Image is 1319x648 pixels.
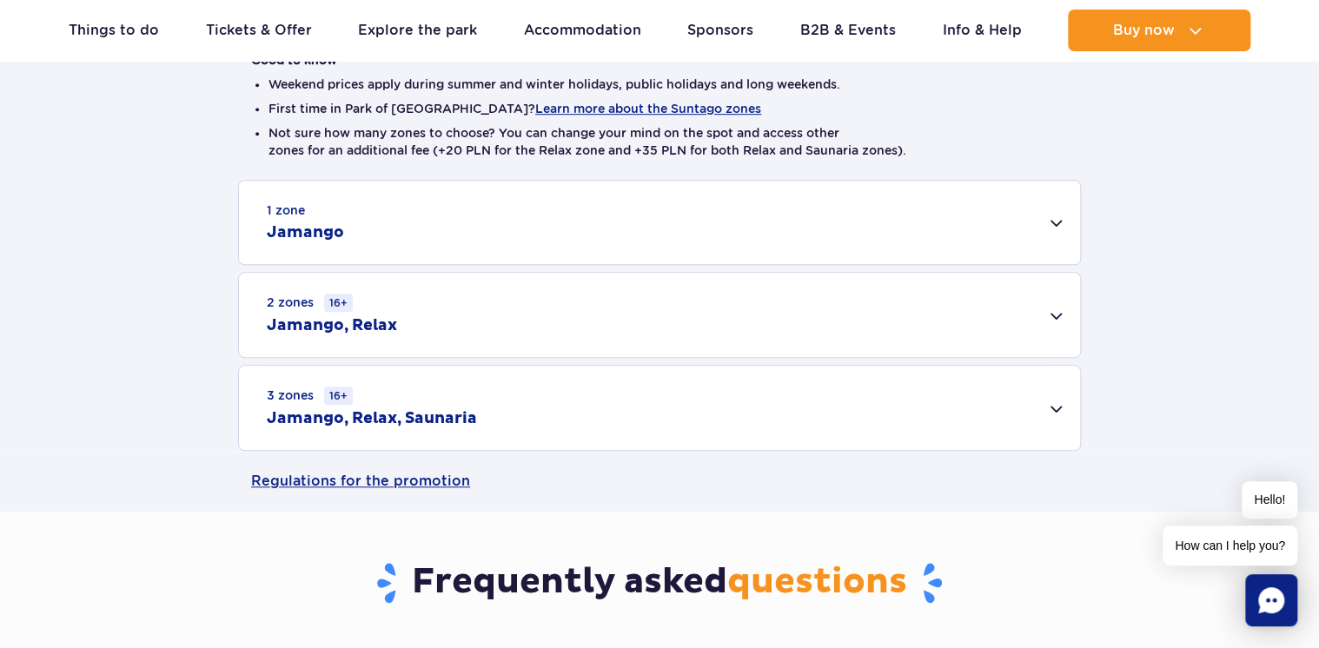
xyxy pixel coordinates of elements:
[1112,23,1174,38] span: Buy now
[267,222,344,243] h2: Jamango
[1242,481,1297,519] span: Hello!
[69,10,159,51] a: Things to do
[268,124,1051,159] li: Not sure how many zones to choose? You can change your mind on the spot and access other zones fo...
[267,387,353,405] small: 3 zones
[268,76,1051,93] li: Weekend prices apply during summer and winter holidays, public holidays and long weekends.
[1068,10,1250,51] button: Buy now
[324,387,353,405] small: 16+
[1245,574,1297,626] div: Chat
[942,10,1021,51] a: Info & Help
[800,10,896,51] a: B2B & Events
[535,102,761,116] button: Learn more about the Suntago zones
[267,294,353,312] small: 2 zones
[358,10,477,51] a: Explore the park
[251,451,1068,512] a: Regulations for the promotion
[268,100,1051,117] li: First time in Park of [GEOGRAPHIC_DATA]?
[324,294,353,312] small: 16+
[524,10,641,51] a: Accommodation
[1163,526,1297,565] span: How can I help you?
[727,560,907,604] span: questions
[206,10,312,51] a: Tickets & Offer
[251,560,1068,605] h3: Frequently asked
[267,202,305,219] small: 1 zone
[267,315,397,336] h2: Jamango, Relax
[687,10,753,51] a: Sponsors
[267,408,477,429] h2: Jamango, Relax, Saunaria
